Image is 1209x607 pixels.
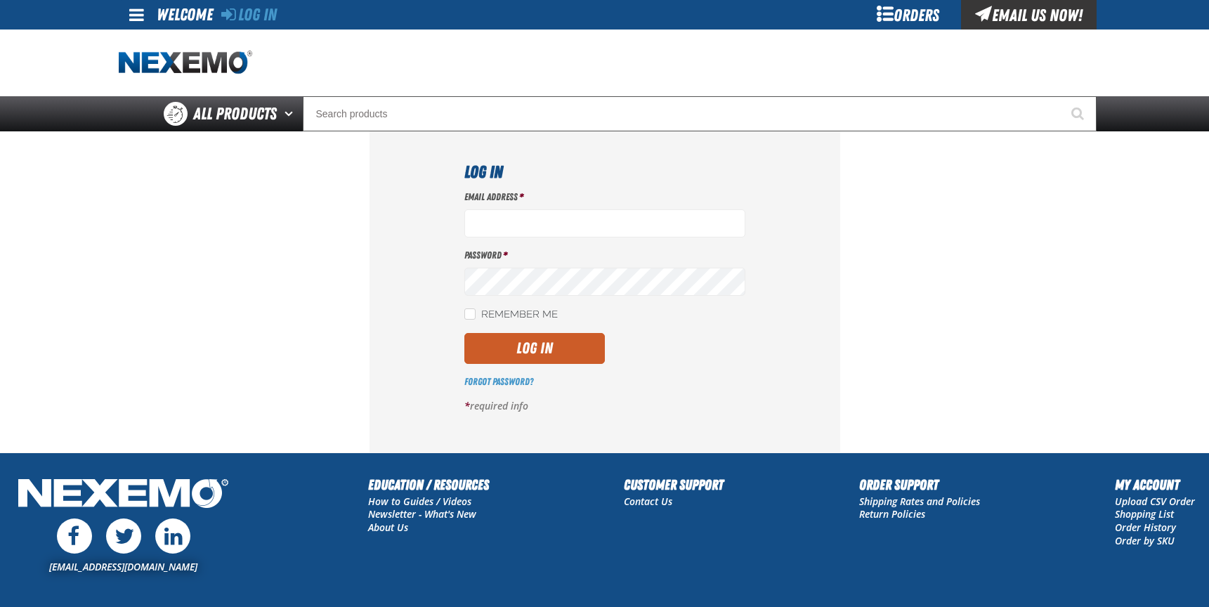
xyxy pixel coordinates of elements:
[1115,534,1175,547] a: Order by SKU
[280,96,303,131] button: Open All Products pages
[464,308,476,320] input: Remember Me
[1115,521,1176,534] a: Order History
[464,333,605,364] button: Log In
[1115,507,1174,521] a: Shopping List
[464,376,533,387] a: Forgot Password?
[303,96,1097,131] input: Search
[859,474,980,495] h2: Order Support
[14,474,233,516] img: Nexemo Logo
[464,249,745,262] label: Password
[119,51,252,75] img: Nexemo logo
[368,507,476,521] a: Newsletter - What's New
[464,159,745,185] h1: Log In
[1115,495,1195,508] a: Upload CSV Order
[368,495,471,508] a: How to Guides / Videos
[368,474,489,495] h2: Education / Resources
[1061,96,1097,131] button: Start Searching
[49,560,197,573] a: [EMAIL_ADDRESS][DOMAIN_NAME]
[464,400,745,413] p: required info
[119,51,252,75] a: Home
[368,521,408,534] a: About Us
[624,474,724,495] h2: Customer Support
[464,308,558,322] label: Remember Me
[1115,474,1195,495] h2: My Account
[624,495,672,508] a: Contact Us
[193,101,277,126] span: All Products
[859,507,925,521] a: Return Policies
[859,495,980,508] a: Shipping Rates and Policies
[221,5,277,25] a: Log In
[464,190,745,204] label: Email Address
